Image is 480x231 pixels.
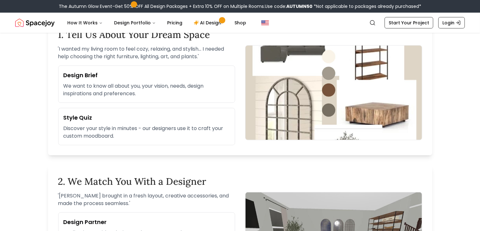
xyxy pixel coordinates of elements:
h3: Style Quiz [64,113,230,122]
p: ' I wanted my living room to feel cozy, relaxing, and stylish... I needed help choosing the right... [58,45,235,60]
button: How It Works [62,16,108,29]
a: Shop [229,16,251,29]
h2: 2. We Match You With a Designer [58,176,422,187]
img: Spacejoy Logo [15,16,55,29]
h3: Design Brief [64,71,230,80]
p: We want to know all about you, your vision, needs, design inspirations and preferences. [64,82,230,97]
a: AI Design [189,16,228,29]
a: Pricing [162,16,187,29]
p: ' [PERSON_NAME] brought in a fresh layout, creative accessories, and made the process seamless. ' [58,192,235,207]
div: The Autumn Glow Event-Get 50% OFF All Design Packages + Extra 10% OFF on Multiple Rooms. [59,3,421,9]
p: Discover your style in minutes - our designers use it to craft your custom moodboard. [64,125,230,140]
button: Design Portfolio [109,16,161,29]
span: *Not applicable to packages already purchased* [313,3,421,9]
span: Use code: [265,3,313,9]
a: Login [438,17,465,28]
nav: Global [15,13,465,33]
nav: Main [62,16,251,29]
h2: 1. Tell Us About Your Dream Space [58,29,422,40]
img: Design brief form [245,45,422,140]
b: AUTUMN50 [286,3,313,9]
a: Start Your Project [385,17,433,28]
h3: Design Partner [64,218,230,227]
a: Spacejoy [15,16,55,29]
img: United States [261,19,269,27]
